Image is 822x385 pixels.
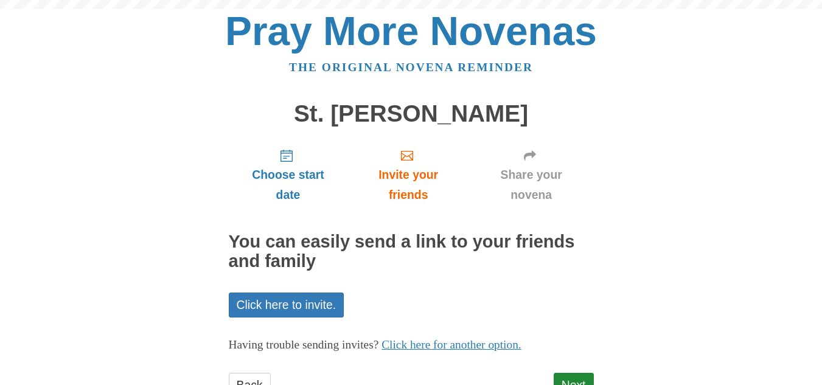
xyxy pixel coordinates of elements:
[381,338,521,351] a: Click here for another option.
[289,61,533,74] a: The original novena reminder
[225,9,597,54] a: Pray More Novenas
[229,232,594,271] h2: You can easily send a link to your friends and family
[241,165,336,205] span: Choose start date
[229,101,594,127] h1: St. [PERSON_NAME]
[469,139,594,211] a: Share your novena
[347,139,468,211] a: Invite your friends
[360,165,456,205] span: Invite your friends
[481,165,582,205] span: Share your novena
[229,293,344,317] a: Click here to invite.
[229,139,348,211] a: Choose start date
[229,338,379,351] span: Having trouble sending invites?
